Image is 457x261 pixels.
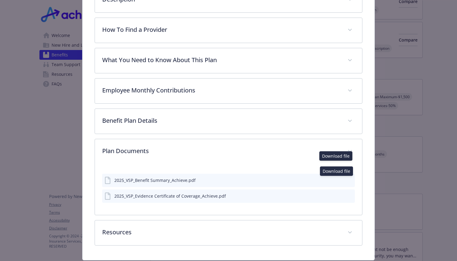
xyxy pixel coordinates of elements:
[102,228,340,237] p: Resources
[95,220,362,245] div: Resources
[114,177,196,183] div: 2025_VSP_Benefit Summary_Achieve.pdf
[95,109,362,134] div: Benefit Plan Details
[95,164,362,215] div: Plan Documents
[102,55,340,65] p: What You Need to Know About This Plan
[95,18,362,43] div: How To Find a Provider
[102,116,340,125] p: Benefit Plan Details
[95,139,362,164] div: Plan Documents
[114,193,226,199] div: 2025_VSP_Evidence Certificate of Coverage_Achieve.pdf
[102,25,340,34] p: How To Find a Provider
[337,193,342,199] button: download file
[347,177,352,184] button: preview file
[95,79,362,103] div: Employee Monthly Contributions
[347,193,352,199] button: preview file
[102,146,340,156] p: Plan Documents
[336,177,342,184] button: download file
[102,86,340,95] p: Employee Monthly Contributions
[95,48,362,73] div: What You Need to Know About This Plan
